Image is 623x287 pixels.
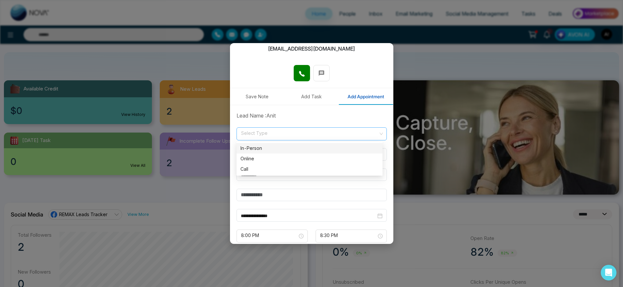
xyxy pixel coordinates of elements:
[241,231,303,242] span: 8:00 PM
[339,88,393,105] button: Add Appointment
[240,155,379,162] div: Online
[284,88,339,105] button: Add Task
[237,164,383,174] div: Call
[233,112,391,120] div: Lead Name : Anit
[240,145,379,152] div: In-Person
[268,46,355,52] h2: [EMAIL_ADDRESS][DOMAIN_NAME]
[237,153,383,164] div: Online
[601,265,616,280] div: Open Intercom Messenger
[237,143,383,153] div: In-Person
[230,88,285,105] button: Save Note
[240,166,379,173] div: Call
[320,231,382,242] span: 8:30 PM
